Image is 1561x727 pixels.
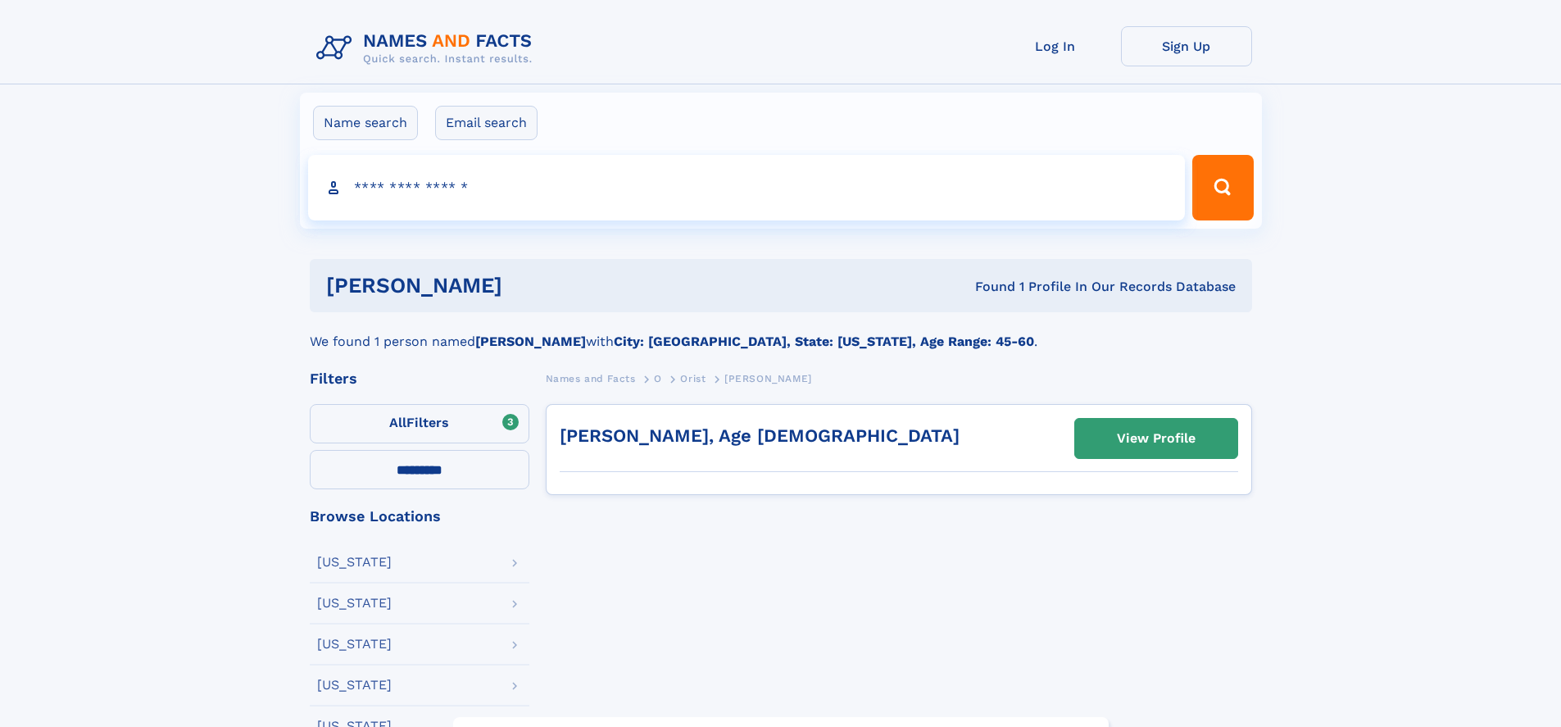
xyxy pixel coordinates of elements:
[1075,419,1237,458] a: View Profile
[546,368,636,388] a: Names and Facts
[389,415,406,430] span: All
[1121,26,1252,66] a: Sign Up
[317,679,392,692] div: [US_STATE]
[310,371,529,386] div: Filters
[308,155,1186,220] input: search input
[1192,155,1253,220] button: Search Button
[475,334,586,349] b: [PERSON_NAME]
[724,373,812,384] span: [PERSON_NAME]
[326,275,739,296] h1: [PERSON_NAME]
[680,373,706,384] span: Orist
[310,312,1252,352] div: We found 1 person named with .
[680,368,706,388] a: Orist
[310,509,529,524] div: Browse Locations
[317,638,392,651] div: [US_STATE]
[313,106,418,140] label: Name search
[310,404,529,443] label: Filters
[738,278,1236,296] div: Found 1 Profile In Our Records Database
[990,26,1121,66] a: Log In
[317,556,392,569] div: [US_STATE]
[560,425,960,446] a: [PERSON_NAME], Age [DEMOGRAPHIC_DATA]
[654,373,662,384] span: O
[654,368,662,388] a: O
[435,106,538,140] label: Email search
[310,26,546,70] img: Logo Names and Facts
[317,597,392,610] div: [US_STATE]
[1117,420,1196,457] div: View Profile
[614,334,1034,349] b: City: [GEOGRAPHIC_DATA], State: [US_STATE], Age Range: 45-60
